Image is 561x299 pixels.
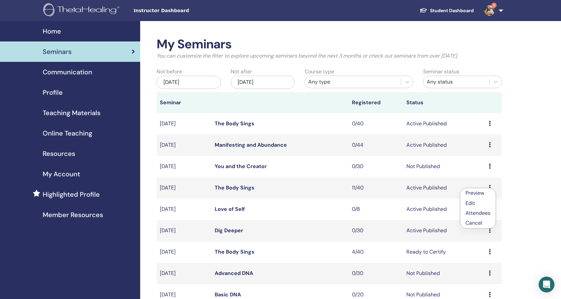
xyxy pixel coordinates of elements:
td: 0/8 [349,199,403,220]
h2: My Seminars [157,37,502,52]
th: Seminar [157,92,211,113]
th: Status [403,92,485,113]
a: Manifesting and Abundance [215,141,287,148]
span: Highlighted Profile [43,189,100,199]
img: graduation-cap-white.svg [420,8,427,13]
span: Member Resources [43,210,103,220]
th: Registered [349,92,403,113]
p: You can customize the filter to explore upcoming seminars beyond the next 3 months or check out s... [157,52,502,60]
td: Not Published [403,156,485,177]
a: Preview [465,189,484,196]
p: Cancel [465,219,490,227]
td: 0/30 [349,156,403,177]
label: Not after [231,68,252,76]
span: Online Teaching [43,128,92,138]
span: Resources [43,149,75,159]
div: Open Intercom Messenger [539,277,554,292]
div: [DATE] [231,76,295,89]
a: Student Dashboard [414,5,479,17]
a: The Body Sings [215,248,254,255]
td: 0/30 [349,263,403,284]
a: Attendees [465,210,490,216]
td: Ready to Certify [403,241,485,263]
span: Teaching Materials [43,108,100,118]
img: default.jpg [484,5,495,16]
label: Not before [157,68,182,76]
td: Active Published [403,113,485,135]
div: Any type [308,78,398,86]
a: Basic DNA [215,291,241,298]
span: My Account [43,169,80,179]
td: 0/44 [349,135,403,156]
td: [DATE] [157,156,211,177]
label: Course type [305,68,334,76]
td: [DATE] [157,263,211,284]
td: 0/40 [349,113,403,135]
td: Active Published [403,220,485,241]
td: [DATE] [157,113,211,135]
td: [DATE] [157,199,211,220]
a: Edit [465,200,475,207]
div: Any status [427,78,486,86]
td: [DATE] [157,177,211,199]
span: Seminars [43,47,72,57]
td: Active Published [403,135,485,156]
span: Profile [43,87,63,97]
td: Active Published [403,199,485,220]
span: Home [43,26,61,36]
a: The Body Sings [215,120,254,127]
span: Instructor Dashboard [134,7,232,14]
td: 0/30 [349,220,403,241]
a: Love of Self [215,206,245,212]
td: [DATE] [157,135,211,156]
td: Active Published [403,177,485,199]
td: [DATE] [157,241,211,263]
a: The Body Sings [215,184,254,191]
a: Advanced DNA [215,270,253,277]
span: Communication [43,67,92,77]
span: 9 [491,3,497,8]
td: [DATE] [157,220,211,241]
td: 11/40 [349,177,403,199]
a: You and the Creator [215,163,267,170]
td: 4/40 [349,241,403,263]
img: logo.png [43,3,122,18]
label: Seminar status [423,68,459,76]
div: [DATE] [157,76,221,89]
a: Dig Deeper [215,227,243,234]
td: Not Published [403,263,485,284]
